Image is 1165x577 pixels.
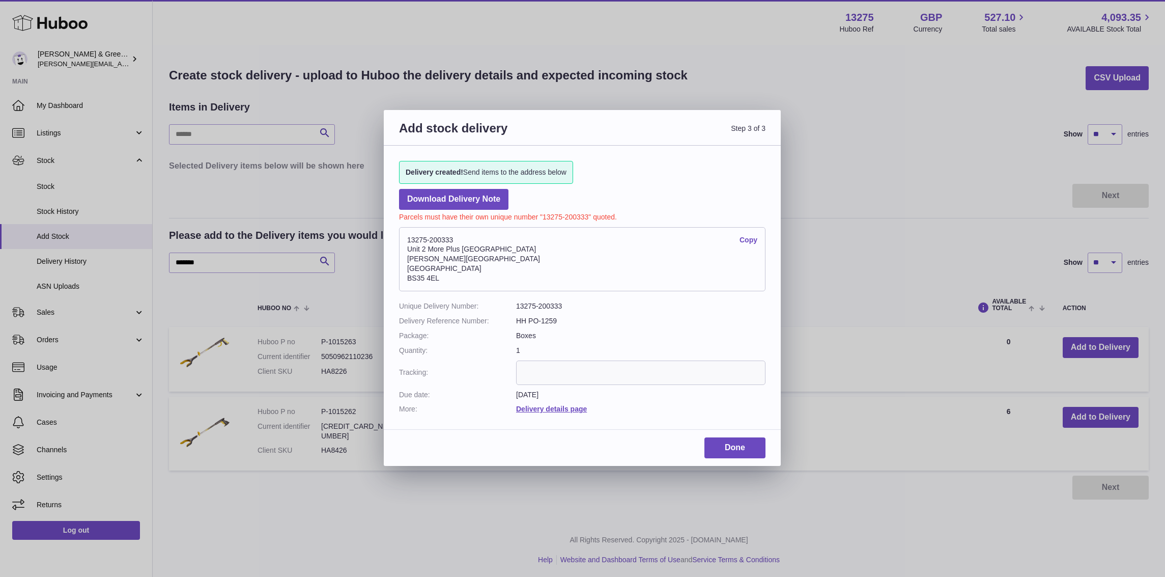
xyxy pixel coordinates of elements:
[399,346,516,355] dt: Quantity:
[399,301,516,311] dt: Unique Delivery Number:
[399,120,582,148] h3: Add stock delivery
[516,316,765,326] dd: HH PO-1259
[516,301,765,311] dd: 13275-200333
[704,437,765,458] a: Done
[406,168,463,176] strong: Delivery created!
[406,168,566,177] span: Send items to the address below
[399,189,508,210] a: Download Delivery Note
[399,331,516,341] dt: Package:
[399,404,516,414] dt: More:
[516,405,587,413] a: Delivery details page
[399,316,516,326] dt: Delivery Reference Number:
[516,331,765,341] dd: Boxes
[740,235,757,245] a: Copy
[516,390,765,400] dd: [DATE]
[516,346,765,355] dd: 1
[399,361,516,385] dt: Tracking:
[399,390,516,400] dt: Due date:
[399,227,765,291] address: 13275-200333 Unit 2 More Plus [GEOGRAPHIC_DATA] [PERSON_NAME][GEOGRAPHIC_DATA] [GEOGRAPHIC_DATA] ...
[399,210,765,222] p: Parcels must have their own unique number "13275-200333" quoted.
[582,120,765,148] span: Step 3 of 3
